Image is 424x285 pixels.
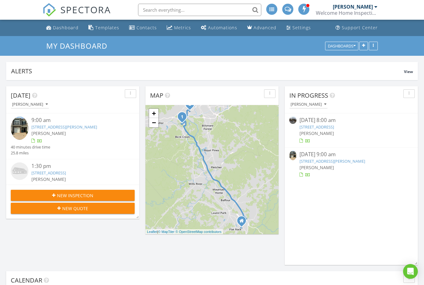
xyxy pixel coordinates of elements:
[60,3,111,16] span: SPECTORA
[11,276,42,284] span: Calendar
[245,22,279,34] a: Advanced
[403,264,418,279] div: Open Intercom Messenger
[176,230,222,234] a: © OpenStreetMap contributors
[11,100,49,109] button: [PERSON_NAME]
[31,130,66,136] span: [PERSON_NAME]
[31,124,97,130] a: [STREET_ADDRESS][PERSON_NAME]
[242,221,245,224] div: 219 B Street, East Flat Rock North Carolina 28726
[291,102,326,107] div: [PERSON_NAME]
[46,41,112,51] a: My Dashboard
[11,162,28,180] img: house-placeholder-square-ca63347ab8c70e15b013bc22427d3df0f7f082c62ce06d78aee8ec4e70df452f.jpg
[254,25,276,31] div: Advanced
[11,116,135,156] a: 9:00 am [STREET_ADDRESS][PERSON_NAME] [PERSON_NAME] 40 minutes drive time 25.8 miles
[300,165,334,170] span: [PERSON_NAME]
[11,116,28,140] img: 9377878%2Fcover_photos%2FLLg8j7cYMwqVkuVMRyWx%2Fsmall.9377878-1756390221814
[404,69,413,74] span: View
[300,130,334,136] span: [PERSON_NAME]
[289,100,328,109] button: [PERSON_NAME]
[316,10,377,16] div: Welcome Home Inspections, LLC.
[190,104,194,108] div: 140 State St, Asheville, NC 28806
[137,25,157,31] div: Contacts
[43,3,56,17] img: The Best Home Inspection Software - Spectora
[31,116,124,124] div: 9:00 am
[147,230,157,234] a: Leaflet
[11,203,135,214] button: New Quote
[289,116,296,124] img: streetview
[325,42,358,50] button: Dashboards
[292,25,311,31] div: Settings
[62,205,88,212] span: New Quote
[95,25,119,31] div: Templates
[127,22,159,34] a: Contacts
[31,176,66,182] span: [PERSON_NAME]
[11,144,50,150] div: 40 minutes drive time
[53,25,79,31] div: Dashboard
[11,67,404,75] div: Alerts
[289,151,296,160] img: 9377878%2Fcover_photos%2FLLg8j7cYMwqVkuVMRyWx%2Fsmall.9377878-1756390221814
[150,91,163,100] span: Map
[342,25,378,31] div: Support Center
[57,192,93,199] span: New Inspection
[328,44,356,48] div: Dashboards
[289,151,413,178] a: [DATE] 9:00 am [STREET_ADDRESS][PERSON_NAME] [PERSON_NAME]
[12,102,48,107] div: [PERSON_NAME]
[43,8,111,21] a: SPECTORA
[149,109,158,118] a: Zoom in
[189,102,191,107] i: 2
[174,25,191,31] div: Metrics
[300,116,403,124] div: [DATE] 8:00 am
[149,118,158,127] a: Zoom out
[181,115,183,119] i: 1
[86,22,122,34] a: Templates
[300,124,334,130] a: [STREET_ADDRESS]
[300,151,403,158] div: [DATE] 9:00 am
[289,116,413,144] a: [DATE] 8:00 am [STREET_ADDRESS] [PERSON_NAME]
[289,91,328,100] span: In Progress
[208,25,237,31] div: Automations
[284,22,313,34] a: Settings
[300,158,365,164] a: [STREET_ADDRESS][PERSON_NAME]
[164,22,194,34] a: Metrics
[158,230,175,234] a: © MapTiler
[333,22,380,34] a: Support Center
[182,116,186,120] div: 607 Santa Clara Dr, Asheville, NC 28806
[11,190,135,201] button: New Inspection
[11,162,135,202] a: 1:30 pm [STREET_ADDRESS] [PERSON_NAME] 9 minutes drive time 3.6 miles
[44,22,81,34] a: Dashboard
[11,91,31,100] span: [DATE]
[31,170,66,176] a: [STREET_ADDRESS]
[11,150,50,156] div: 25.8 miles
[31,162,124,170] div: 1:30 pm
[145,229,223,234] div: |
[333,4,373,10] div: [PERSON_NAME]
[198,22,240,34] a: Automations (Advanced)
[138,4,261,16] input: Search everything...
